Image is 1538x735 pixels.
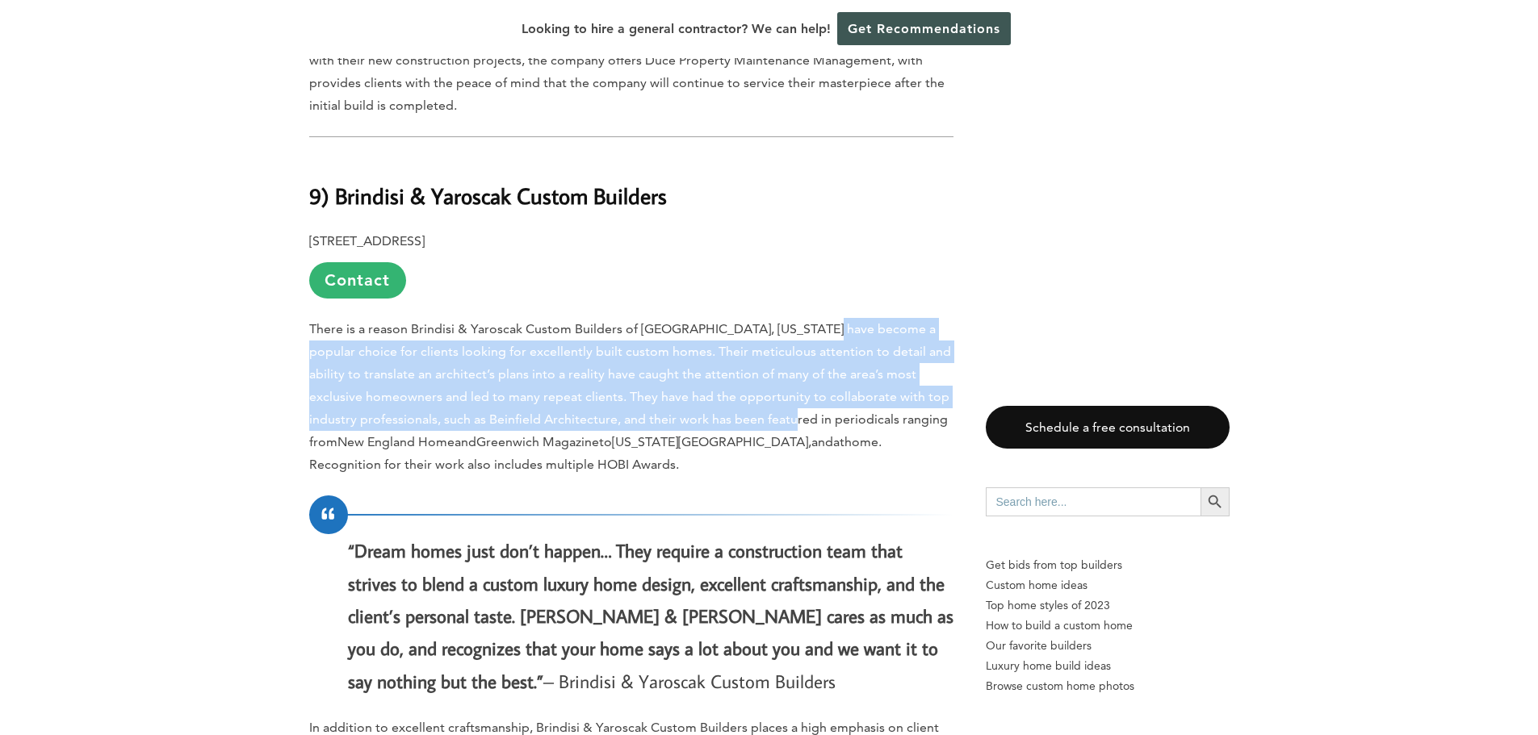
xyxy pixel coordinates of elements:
[309,230,953,299] p: [STREET_ADDRESS]
[986,656,1230,676] a: Luxury home build ideas
[986,636,1230,656] a: Our favorite builders
[986,595,1230,616] a: Top home styles of 2023
[811,434,833,449] span: and
[348,538,953,692] i: “Dream homes just don’t happen… They require a construction team that strives to blend a custom l...
[833,434,878,449] span: athome
[309,321,951,449] span: There is a reason Brindisi & Yaroscak Custom Builders of [GEOGRAPHIC_DATA], [US_STATE] have becom...
[309,262,406,299] a: Contact
[455,434,476,449] span: and
[837,12,1011,45] a: Get Recommendations
[986,676,1230,696] a: Browse custom home photos
[543,669,836,693] span: – Brindisi & Yaroscak Custom Builders
[1228,619,1519,716] iframe: Drift Widget Chat Controller
[986,406,1230,449] a: Schedule a free consultation
[986,487,1201,516] input: Search here...
[986,575,1230,595] a: Custom home ideas
[612,434,811,449] span: [US_STATE][GEOGRAPHIC_DATA],
[337,434,455,449] span: New England Home
[986,555,1230,575] p: Get bids from top builders
[1206,493,1224,511] svg: Search
[476,434,599,449] span: Greenwich Magazine
[986,616,1230,636] a: How to build a custom home
[599,434,612,449] span: to
[309,182,667,210] b: 9) Brindisi & Yaroscak Custom Builders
